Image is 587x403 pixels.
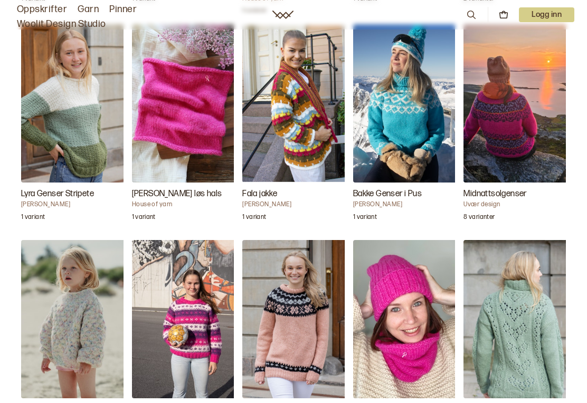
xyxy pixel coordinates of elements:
img: Anne-Kirsti EspenesVega Genser [463,240,569,398]
img: Ane Kydland ThomassenBakke Genser i Pus [353,24,459,183]
p: 8 varianter [463,213,495,224]
a: Garn [78,2,99,17]
p: Logg inn [519,7,574,22]
h3: Fala jakke [242,188,348,200]
img: Brit Frafjord ØrstavikBulles Genser [21,240,127,398]
h3: Lyra Genser Stripete [21,188,127,200]
a: Lyra Genser Stripete [21,24,124,227]
a: Woolit Design Studio [17,17,106,32]
img: Brit Frafjord ØrstavikFala jakke [242,24,348,183]
img: Anne-Kirsti EspenesLyra Genser Stripete [21,24,127,183]
a: Fala jakke [242,24,345,227]
a: Oppskrifter [17,2,67,17]
h4: [PERSON_NAME] [242,200,348,209]
img: Uvær designMidnattsolgenser [463,24,569,183]
button: User dropdown [519,7,574,22]
p: 1 variant [353,213,377,224]
p: 1 variant [132,213,156,224]
img: Anne-Kirsti EspenesOrion Genser [242,240,348,398]
a: Rosa Sløyfe løs hals [132,24,234,227]
img: House of yarnRosa Sløyfe lue [353,240,459,398]
a: Pinner [109,2,137,17]
h3: Bakke Genser i Pus [353,188,459,200]
img: House of yarnRosa Sløyfe løs hals [132,24,238,183]
a: Woolit [272,11,293,19]
h3: Midnattsolgenser [463,188,569,200]
h4: [PERSON_NAME] [353,200,459,209]
a: Midnattsolgenser [463,24,566,227]
h4: [PERSON_NAME] [21,200,127,209]
h3: [PERSON_NAME] løs hals [132,188,238,200]
p: 1 variant [21,213,45,224]
h4: House of yarn [132,200,238,209]
a: Bakke Genser i Pus [353,24,456,227]
h4: Uvær design [463,200,569,209]
p: 1 variant [242,213,266,224]
img: Ane Kydland ThomassenHåndballgenseren [132,240,238,398]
